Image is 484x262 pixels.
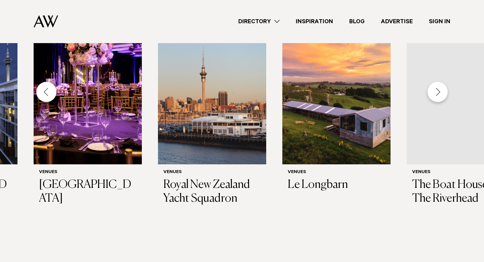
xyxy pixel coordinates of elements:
a: Directory [230,17,288,26]
h6: Venues [39,170,136,175]
a: Advertise [373,17,421,26]
a: Blog [341,17,373,26]
h3: Le Longbarn [288,178,385,192]
a: Auckland Weddings Venues | Pullman Auckland Hotel Venues [GEOGRAPHIC_DATA] [34,19,142,211]
h3: Royal New Zealand Yacht Squadron [163,178,261,206]
a: Auckland Weddings Venues | Le Longbarn Venues Le Longbarn [282,19,391,197]
a: Auckland Weddings Venues | Royal New Zealand Yacht Squadron Venues Royal New Zealand Yacht Squadron [158,19,266,211]
a: Inspiration [288,17,341,26]
img: Auckland Weddings Venues | Le Longbarn [282,19,391,164]
a: Sign In [421,17,458,26]
img: Auckland Weddings Logo [34,15,58,28]
h3: [GEOGRAPHIC_DATA] [39,178,136,206]
img: Auckland Weddings Venues | Pullman Auckland Hotel [34,19,142,164]
h6: Venues [288,170,385,175]
img: Auckland Weddings Venues | Royal New Zealand Yacht Squadron [158,19,266,164]
h6: Venues [163,170,261,175]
